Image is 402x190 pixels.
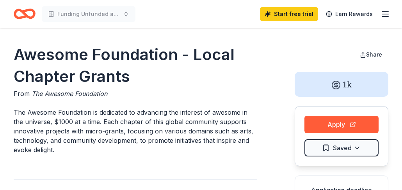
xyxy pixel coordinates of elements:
h1: Awesome Foundation - Local Chapter Grants [14,44,257,87]
button: Apply [304,116,379,133]
span: The Awesome Foundation [32,90,107,98]
div: 1k [295,72,388,97]
span: Funding Unfunded and Underfunded Children [57,9,120,19]
a: Earn Rewards [321,7,377,21]
span: Saved [333,143,352,153]
a: Start free trial [260,7,318,21]
span: Share [366,51,382,58]
div: From [14,89,257,98]
button: Saved [304,139,379,156]
button: Share [354,47,388,62]
p: The Awesome Foundation is dedicated to advancing the interest of awesome in the universe, $1000 a... [14,108,257,154]
button: Funding Unfunded and Underfunded Children [42,6,135,22]
a: Home [14,5,36,23]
